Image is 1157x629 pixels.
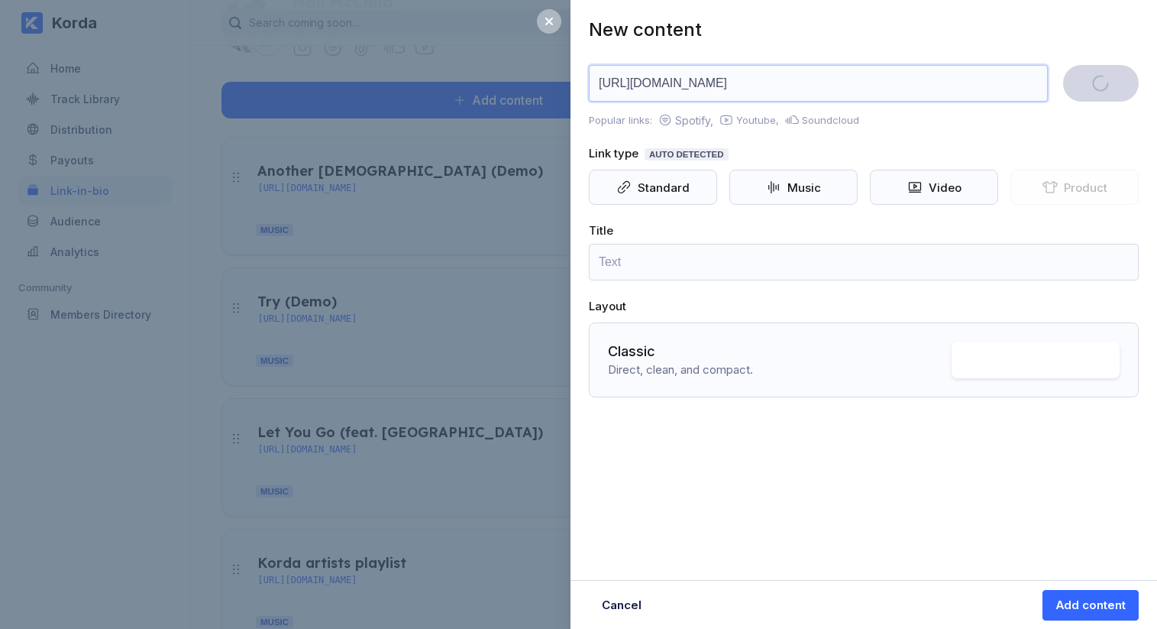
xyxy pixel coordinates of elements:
[589,65,1048,102] input: Paste link here
[672,114,713,127] div: Spotify,
[589,112,652,128] div: Popular links:
[589,18,1139,41] div: New content
[589,223,1139,238] div: Title
[733,114,779,126] div: Youtube,
[632,180,690,195] div: Standard
[589,590,654,621] button: Cancel
[799,114,859,126] div: Soundcloud
[608,343,952,362] div: Classic
[589,299,1139,313] div: Layout
[1055,598,1126,613] div: Add content
[923,180,961,195] div: Video
[589,244,1139,280] input: Text
[1058,180,1107,195] div: Product
[602,598,642,613] div: Cancel
[781,180,821,195] div: Music
[1042,590,1139,621] button: Add content
[608,362,952,377] div: Direct, clean, and compact.
[645,148,729,160] strong: Auto detected
[589,146,1139,160] div: Link type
